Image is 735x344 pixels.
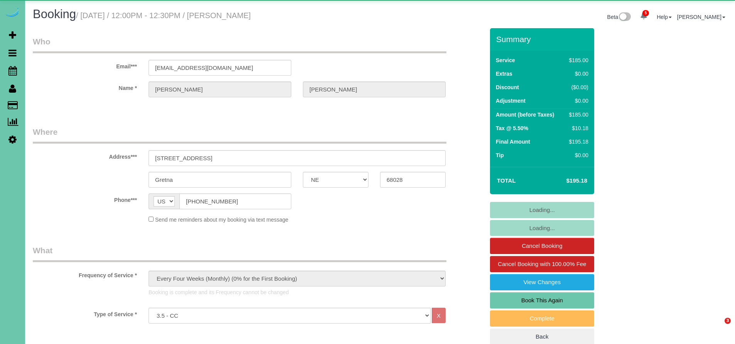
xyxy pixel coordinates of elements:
[725,318,731,324] span: 3
[566,56,588,64] div: $185.00
[618,12,631,22] img: New interface
[677,14,725,20] a: [PERSON_NAME]
[607,14,631,20] a: Beta
[566,124,588,132] div: $10.18
[490,238,594,254] a: Cancel Booking
[498,261,586,267] span: Cancel Booking with 100.00% Fee
[27,269,143,279] label: Frequency of Service *
[496,83,519,91] label: Discount
[496,151,504,159] label: Tip
[33,7,76,21] span: Booking
[490,256,594,272] a: Cancel Booking with 100.00% Fee
[490,274,594,290] a: View Changes
[566,138,588,146] div: $195.18
[657,14,672,20] a: Help
[27,81,143,92] label: Name *
[155,217,289,223] span: Send me reminders about my booking via text message
[27,308,143,318] label: Type of Service *
[5,8,20,19] img: Automaid Logo
[496,70,512,78] label: Extras
[496,56,515,64] label: Service
[566,97,588,105] div: $0.00
[33,36,446,53] legend: Who
[566,83,588,91] div: ($0.00)
[76,11,251,20] small: / [DATE] / 12:00PM - 12:30PM / [PERSON_NAME]
[642,10,649,16] span: 5
[636,8,651,25] a: 5
[566,151,588,159] div: $0.00
[33,126,446,144] legend: Where
[490,292,594,308] a: Book This Again
[496,35,590,44] h3: Summary
[496,97,525,105] label: Adjustment
[566,111,588,119] div: $185.00
[496,124,528,132] label: Tax @ 5.50%
[149,288,446,296] p: Booking is complete and its Frequency cannot be changed
[709,318,727,336] iframe: Intercom live chat
[566,70,588,78] div: $0.00
[33,245,446,262] legend: What
[496,138,530,146] label: Final Amount
[543,178,587,184] h4: $195.18
[497,177,516,184] strong: Total
[496,111,554,119] label: Amount (before Taxes)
